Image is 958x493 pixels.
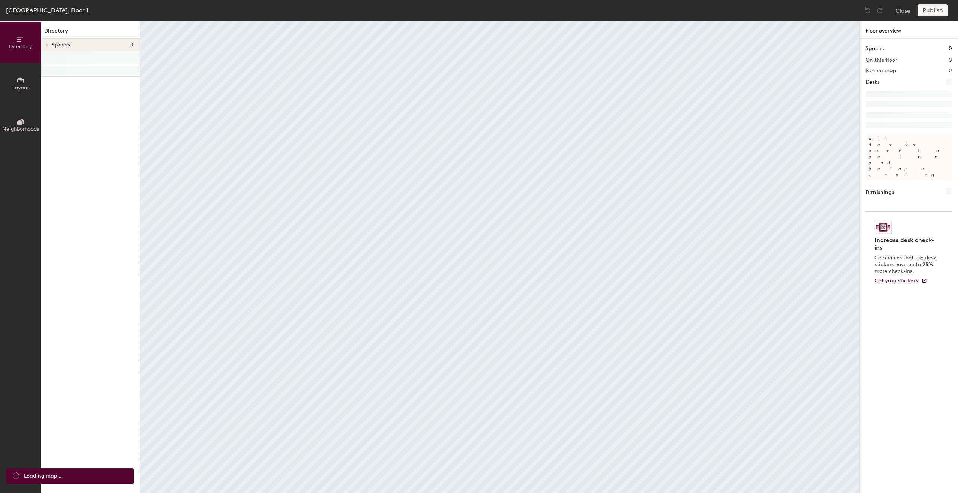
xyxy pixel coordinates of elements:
[866,188,894,197] h1: Furnishings
[52,42,70,48] span: Spaces
[875,237,939,252] h4: Increase desk check-ins
[949,68,952,74] h2: 0
[875,277,918,284] span: Get your stickers
[875,278,927,284] a: Get your stickers
[860,21,958,39] h1: Floor overview
[866,68,896,74] h2: Not on map
[866,78,880,86] h1: Desks
[896,4,910,16] button: Close
[866,57,897,63] h2: On this floor
[41,27,140,39] h1: Directory
[2,126,39,132] span: Neighborhoods
[876,7,884,14] img: Redo
[866,45,884,53] h1: Spaces
[130,42,134,48] span: 0
[24,472,63,480] span: Loading map ...
[864,7,872,14] img: Undo
[949,45,952,53] h1: 0
[949,57,952,63] h2: 0
[9,43,32,50] span: Directory
[6,6,88,15] div: [GEOGRAPHIC_DATA], Floor 1
[875,221,892,234] img: Sticker logo
[12,85,29,91] span: Layout
[866,133,952,181] p: All desks need to be in a pod before saving
[875,255,939,275] p: Companies that use desk stickers have up to 25% more check-ins.
[140,21,859,493] canvas: Map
